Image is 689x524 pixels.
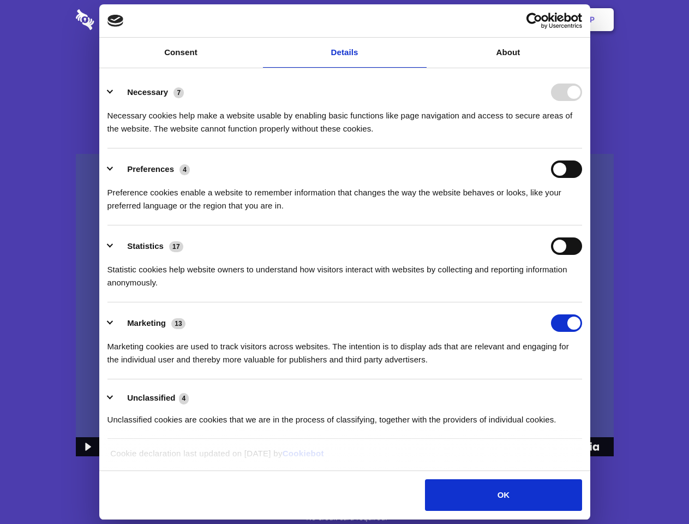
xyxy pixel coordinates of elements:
button: OK [425,479,582,511]
span: 17 [169,241,183,252]
iframe: Drift Widget Chat Controller [634,469,676,511]
button: Unclassified (4) [107,391,196,405]
span: 4 [179,393,189,404]
span: 13 [171,318,185,329]
div: Necessary cookies help make a website usable by enabling basic functions like page navigation and... [107,101,582,135]
img: logo [107,15,124,27]
button: Necessary (7) [107,84,191,101]
img: logo-wordmark-white-trans-d4663122ce5f474addd5e946df7df03e33cb6a1c49d2221995e7729f52c070b2.svg [76,9,169,30]
span: 4 [179,164,190,175]
div: Statistic cookies help website owners to understand how visitors interact with websites by collec... [107,255,582,289]
button: Play Video [76,437,98,456]
a: About [427,38,590,68]
div: Cookie declaration last updated on [DATE] by [102,447,587,468]
a: Details [263,38,427,68]
button: Preferences (4) [107,160,197,178]
button: Statistics (17) [107,237,190,255]
img: Sharesecret [76,154,614,457]
button: Marketing (13) [107,314,193,332]
label: Necessary [127,87,168,97]
a: Consent [99,38,263,68]
a: Cookiebot [283,449,324,458]
h1: Eliminate Slack Data Loss. [76,49,614,88]
a: Pricing [320,3,368,37]
h4: Auto-redaction of sensitive data, encrypted data sharing and self-destructing private chats. Shar... [76,99,614,135]
label: Statistics [127,241,164,251]
span: 7 [173,87,184,98]
a: Contact [442,3,493,37]
a: Usercentrics Cookiebot - opens in a new window [487,13,582,29]
a: Login [495,3,542,37]
label: Marketing [127,318,166,327]
label: Preferences [127,164,174,174]
div: Marketing cookies are used to track visitors across websites. The intention is to display ads tha... [107,332,582,366]
div: Unclassified cookies are cookies that we are in the process of classifying, together with the pro... [107,405,582,426]
div: Preference cookies enable a website to remember information that changes the way the website beha... [107,178,582,212]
